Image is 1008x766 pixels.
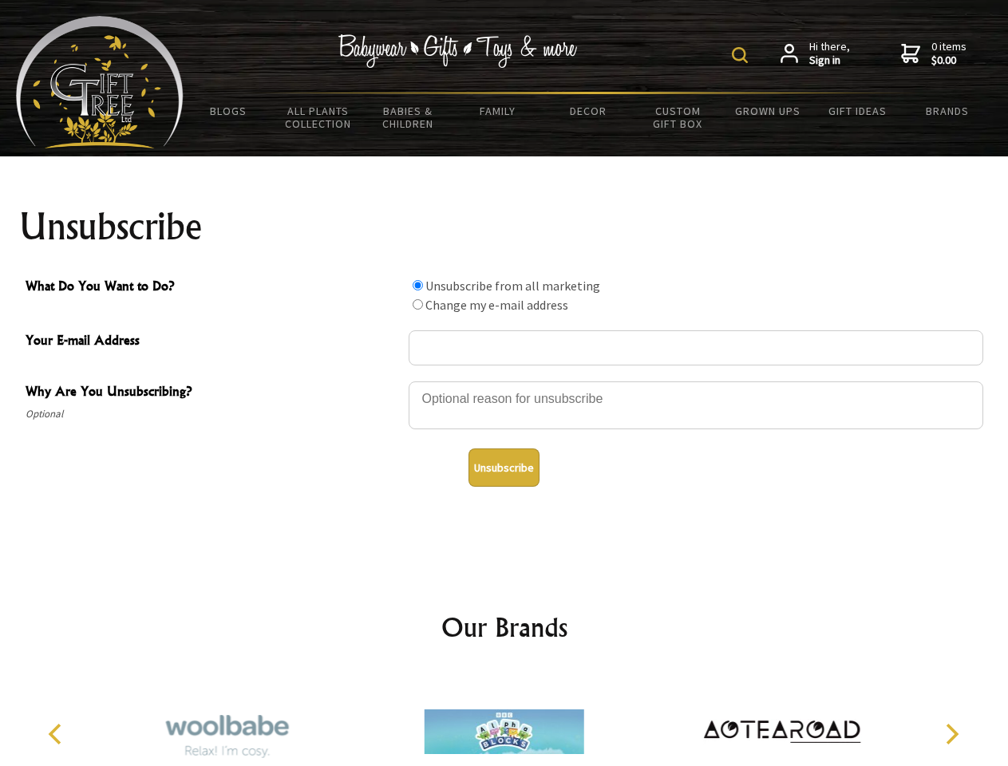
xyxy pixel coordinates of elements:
[184,94,274,128] a: BLOGS
[931,53,966,68] strong: $0.00
[32,608,977,646] h2: Our Brands
[409,330,983,365] input: Your E-mail Address
[903,94,993,128] a: Brands
[633,94,723,140] a: Custom Gift Box
[413,280,423,290] input: What Do You Want to Do?
[26,330,401,353] span: Your E-mail Address
[26,381,401,405] span: Why Are You Unsubscribing?
[468,448,540,487] button: Unsubscribe
[425,297,568,313] label: Change my e-mail address
[722,94,812,128] a: Grown Ups
[413,299,423,310] input: What Do You Want to Do?
[16,16,184,148] img: Babyware - Gifts - Toys and more...
[931,39,966,68] span: 0 items
[338,34,578,68] img: Babywear - Gifts - Toys & more
[781,40,850,68] a: Hi there,Sign in
[26,276,401,299] span: What Do You Want to Do?
[19,207,990,246] h1: Unsubscribe
[812,94,903,128] a: Gift Ideas
[40,717,75,752] button: Previous
[732,47,748,63] img: product search
[543,94,633,128] a: Decor
[809,53,850,68] strong: Sign in
[363,94,453,140] a: Babies & Children
[453,94,544,128] a: Family
[26,405,401,424] span: Optional
[809,40,850,68] span: Hi there,
[934,717,969,752] button: Next
[274,94,364,140] a: All Plants Collection
[901,40,966,68] a: 0 items$0.00
[425,278,600,294] label: Unsubscribe from all marketing
[409,381,983,429] textarea: Why Are You Unsubscribing?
